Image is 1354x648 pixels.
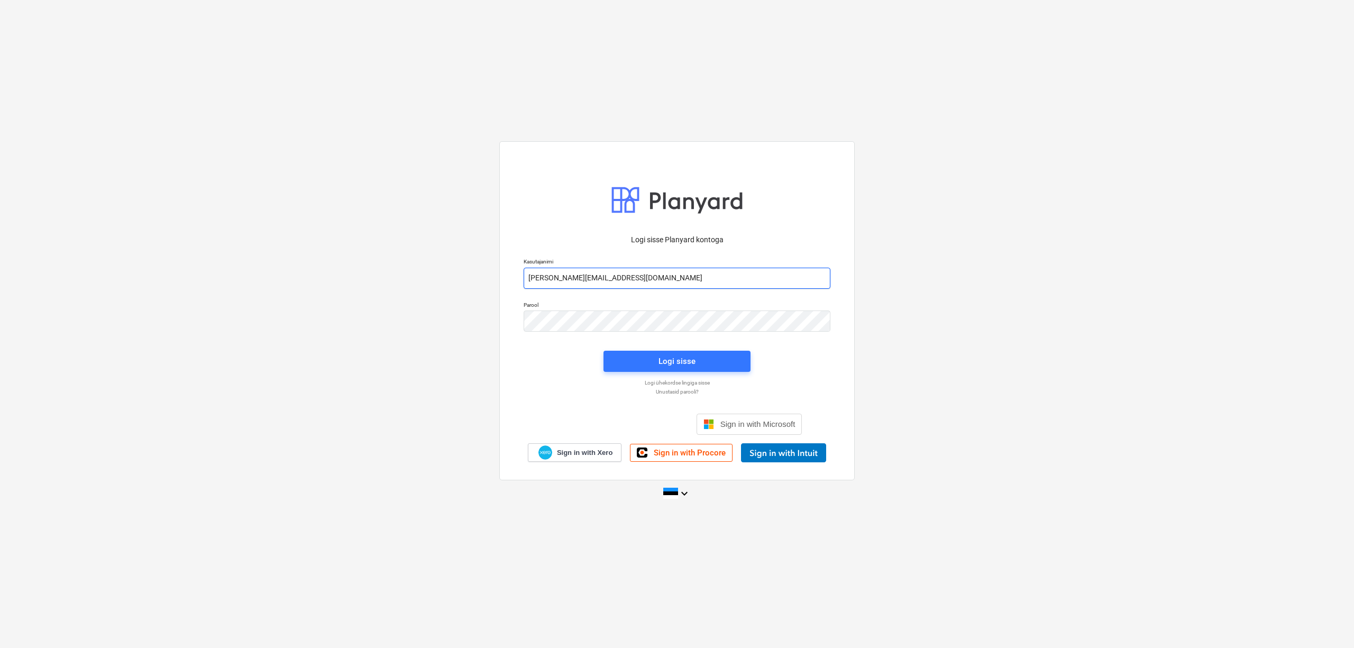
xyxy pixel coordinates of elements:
[658,354,696,368] div: Logi sisse
[1301,597,1354,648] iframe: Chat Widget
[538,445,552,460] img: Xero logo
[528,443,622,462] a: Sign in with Xero
[518,379,836,386] a: Logi ühekordse lingiga sisse
[524,234,830,245] p: Logi sisse Planyard kontoga
[518,388,836,395] a: Unustasid parooli?
[603,351,751,372] button: Logi sisse
[678,487,691,500] i: keyboard_arrow_down
[524,302,830,311] p: Parool
[524,268,830,289] input: Kasutajanimi
[654,448,726,458] span: Sign in with Procore
[547,413,693,436] iframe: Sisselogimine Google'i nupu abil
[1301,597,1354,648] div: Vestlusvidin
[720,419,795,428] span: Sign in with Microsoft
[630,444,733,462] a: Sign in with Procore
[703,419,714,430] img: Microsoft logo
[524,258,830,267] p: Kasutajanimi
[557,448,612,458] span: Sign in with Xero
